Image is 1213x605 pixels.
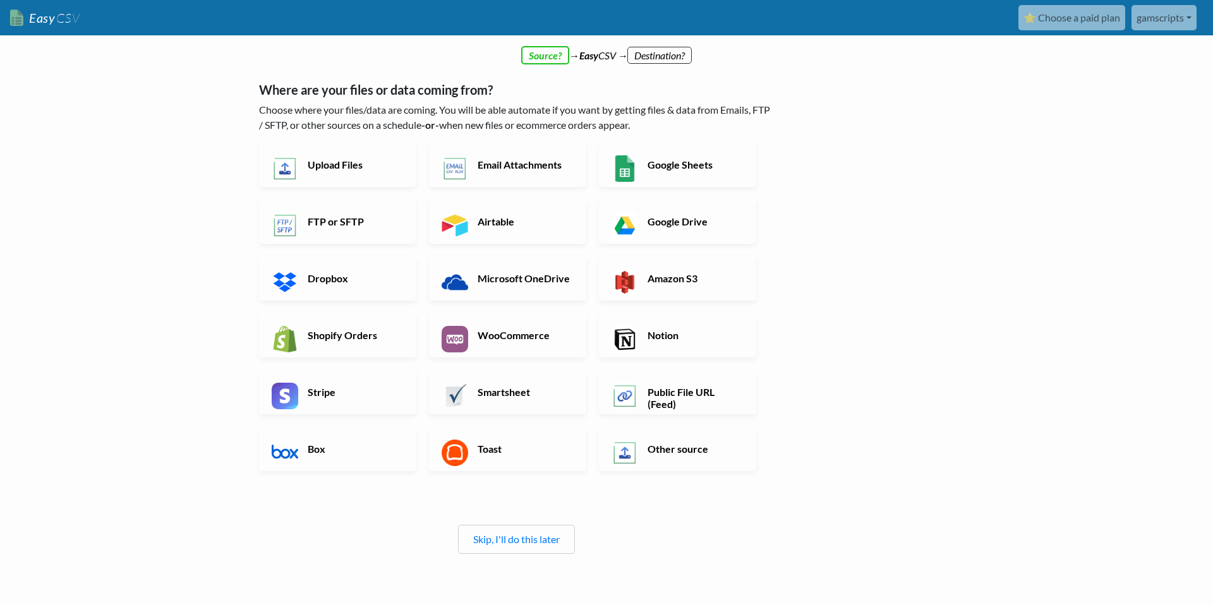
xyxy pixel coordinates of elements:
a: Notion [599,313,756,357]
a: FTP or SFTP [259,200,416,244]
a: Skip, I'll do this later [473,533,560,545]
img: Public File URL App & API [612,383,638,409]
img: Google Drive App & API [612,212,638,239]
a: Google Sheets [599,143,756,187]
h6: Airtable [474,215,574,227]
img: Notion App & API [612,326,638,352]
img: Upload Files App & API [272,155,298,182]
img: Box App & API [272,440,298,466]
a: Email Attachments [429,143,586,187]
h6: Other source [644,443,744,455]
img: Stripe App & API [272,383,298,409]
h6: Google Sheets [644,159,744,171]
span: CSV [55,10,80,26]
a: Toast [429,427,586,471]
h5: Where are your files or data coming from? [259,82,774,97]
a: Amazon S3 [599,256,756,301]
h6: Notion [644,329,744,341]
a: EasyCSV [10,5,80,31]
a: Google Drive [599,200,756,244]
img: Email New CSV or XLSX File App & API [442,155,468,182]
h6: FTP or SFTP [305,215,404,227]
h6: Email Attachments [474,159,574,171]
a: Stripe [259,370,416,414]
h6: Microsoft OneDrive [474,272,574,284]
img: Other Source App & API [612,440,638,466]
h6: Smartsheet [474,386,574,398]
div: → CSV → [246,35,967,63]
b: -or- [421,119,439,131]
h6: Stripe [305,386,404,398]
h6: Amazon S3 [644,272,744,284]
a: Shopify Orders [259,313,416,357]
h6: Box [305,443,404,455]
img: Shopify App & API [272,326,298,352]
a: WooCommerce [429,313,586,357]
h6: WooCommerce [474,329,574,341]
img: Smartsheet App & API [442,383,468,409]
a: Other source [599,427,756,471]
a: Public File URL (Feed) [599,370,756,414]
h6: Public File URL (Feed) [644,386,744,410]
img: Microsoft OneDrive App & API [442,269,468,296]
img: Toast App & API [442,440,468,466]
a: Smartsheet [429,370,586,414]
h6: Dropbox [305,272,404,284]
img: Airtable App & API [442,212,468,239]
a: Upload Files [259,143,416,187]
a: Box [259,427,416,471]
h6: Toast [474,443,574,455]
a: gamscripts [1132,5,1197,30]
img: Google Sheets App & API [612,155,638,182]
img: WooCommerce App & API [442,326,468,352]
img: FTP or SFTP App & API [272,212,298,239]
h6: Shopify Orders [305,329,404,341]
a: ⭐ Choose a paid plan [1018,5,1125,30]
img: Amazon S3 App & API [612,269,638,296]
a: Microsoft OneDrive [429,256,586,301]
h6: Upload Files [305,159,404,171]
a: Dropbox [259,256,416,301]
p: Choose where your files/data are coming. You will be able automate if you want by getting files &... [259,102,774,133]
img: Dropbox App & API [272,269,298,296]
a: Airtable [429,200,586,244]
h6: Google Drive [644,215,744,227]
